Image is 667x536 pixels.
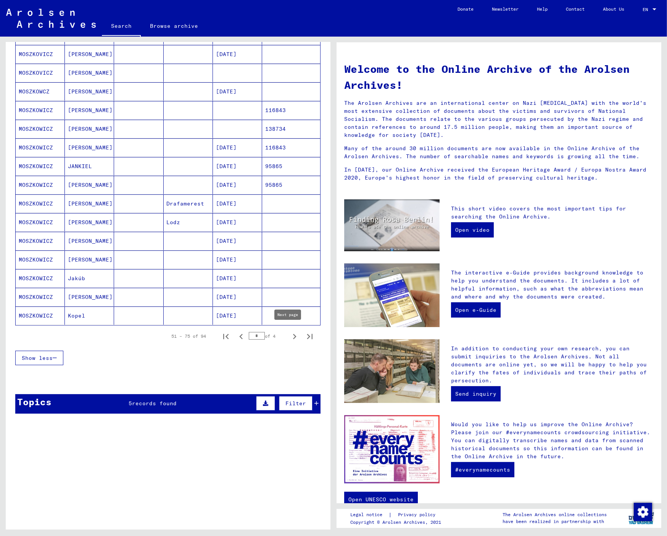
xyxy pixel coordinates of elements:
[213,213,262,231] mat-cell: [DATE]
[213,269,262,287] mat-cell: [DATE]
[16,157,65,175] mat-cell: MOSZKOWICZ
[451,302,501,318] a: Open e-Guide
[218,329,234,344] button: First page
[65,176,114,194] mat-cell: [PERSON_NAME]
[262,157,320,175] mat-cell: 95865
[213,307,262,325] mat-cell: [DATE]
[16,288,65,306] mat-cell: MOSZKOWICZ
[65,307,114,325] mat-cell: Kopel
[65,120,114,138] mat-cell: [PERSON_NAME]
[16,194,65,213] mat-cell: MOSZKOWICZ
[16,64,65,82] mat-cell: MOSZKOVICZ
[503,511,607,518] p: The Arolsen Archives online collections
[279,396,313,411] button: Filter
[344,263,440,327] img: eguide.jpg
[234,329,249,344] button: Previous page
[129,400,132,407] span: 5
[16,307,65,325] mat-cell: MOSZKOWICZ
[634,503,652,521] img: Change consent
[262,120,320,138] mat-cell: 138734
[65,288,114,306] mat-cell: [PERSON_NAME]
[451,269,654,301] p: The interactive e-Guide provides background knowledge to help you understand the documents. It in...
[65,82,114,101] mat-cell: [PERSON_NAME]
[6,9,96,28] img: Arolsen_neg.svg
[16,269,65,287] mat-cell: MOSZKOWICZ
[344,199,440,251] img: video.jpg
[16,138,65,157] mat-cell: MOSZKOWICZ
[285,400,306,407] span: Filter
[102,17,141,37] a: Search
[15,351,63,365] button: Show less
[213,138,262,157] mat-cell: [DATE]
[16,120,65,138] mat-cell: MOSZKOWICZ
[451,345,654,385] p: In addition to conducting your own research, you can submit inquiries to the Arolsen Archives. No...
[132,400,177,407] span: records found
[344,166,654,182] p: In [DATE], our Online Archive received the European Heritage Award / Europa Nostra Award 2020, Eu...
[451,462,514,477] a: #everynamecounts
[344,99,654,139] p: The Arolsen Archives are an international center on Nazi [MEDICAL_DATA] with the world’s most ext...
[16,232,65,250] mat-cell: MOSZKOWICZ
[213,157,262,175] mat-cell: [DATE]
[451,386,501,401] a: Send inquiry
[213,250,262,269] mat-cell: [DATE]
[213,232,262,250] mat-cell: [DATE]
[213,176,262,194] mat-cell: [DATE]
[16,176,65,194] mat-cell: MOSZKOWICZ
[262,101,320,119] mat-cell: 116843
[65,138,114,157] mat-cell: [PERSON_NAME]
[350,511,445,519] div: |
[344,61,654,93] h1: Welcome to the Online Archive of the Arolsen Archives!
[141,17,207,35] a: Browse archive
[65,269,114,287] mat-cell: Jakúb
[503,518,607,525] p: have been realized in partnership with
[262,176,320,194] mat-cell: 95865
[16,213,65,231] mat-cell: MOSZKOWICZ
[164,213,213,231] mat-cell: Lodz
[16,250,65,269] mat-cell: MOSZKOWICZ
[287,329,302,344] button: Next page
[65,157,114,175] mat-cell: JANKIEL
[65,101,114,119] mat-cell: [PERSON_NAME]
[344,415,440,483] img: enc.jpg
[344,339,440,403] img: inquiries.jpg
[17,395,52,409] div: Topics
[65,194,114,213] mat-cell: [PERSON_NAME]
[350,519,445,526] p: Copyright © Arolsen Archives, 2021
[65,64,114,82] mat-cell: [PERSON_NAME]
[65,250,114,269] mat-cell: [PERSON_NAME]
[451,222,494,238] a: Open video
[171,333,206,340] div: 51 – 75 of 94
[16,45,65,63] mat-cell: MOSZKOVICZ
[65,232,114,250] mat-cell: [PERSON_NAME]
[213,82,262,101] mat-cell: [DATE]
[643,7,651,12] span: EN
[249,332,287,340] div: of 4
[65,45,114,63] mat-cell: [PERSON_NAME]
[16,101,65,119] mat-cell: MOSZKOWICZ
[344,144,654,160] p: Many of the around 30 million documents are now available in the Online Archive of the Arolsen Ar...
[451,205,654,221] p: This short video covers the most important tips for searching the Online Archive.
[213,194,262,213] mat-cell: [DATE]
[16,82,65,101] mat-cell: MOSZKOWCZ
[302,329,317,344] button: Last page
[350,511,388,519] a: Legal notice
[213,288,262,306] mat-cell: [DATE]
[164,194,213,213] mat-cell: Drafamerest
[627,509,656,528] img: yv_logo.png
[65,213,114,231] mat-cell: [PERSON_NAME]
[22,355,53,361] span: Show less
[262,138,320,157] mat-cell: 116843
[392,511,445,519] a: Privacy policy
[451,420,654,461] p: Would you like to help us improve the Online Archive? Please join our #everynamecounts crowdsourc...
[344,492,418,507] a: Open UNESCO website
[213,45,262,63] mat-cell: [DATE]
